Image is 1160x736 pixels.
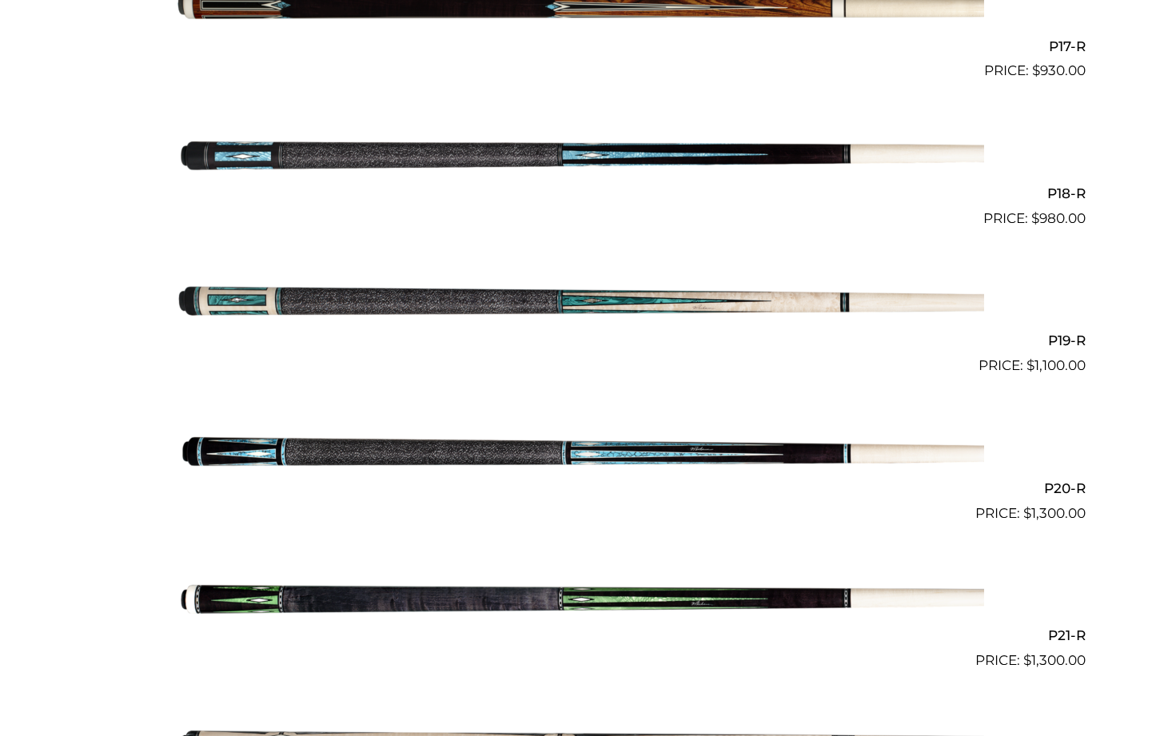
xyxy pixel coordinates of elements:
[1023,505,1031,521] span: $
[1023,505,1086,521] bdi: 1,300.00
[75,383,1086,523] a: P20-R $1,300.00
[1032,62,1040,78] span: $
[177,531,984,665] img: P21-R
[75,621,1086,650] h2: P21-R
[1023,652,1086,668] bdi: 1,300.00
[177,88,984,222] img: P18-R
[75,326,1086,356] h2: P19-R
[1031,210,1039,226] span: $
[75,473,1086,503] h2: P20-R
[1023,652,1031,668] span: $
[75,88,1086,229] a: P18-R $980.00
[1032,62,1086,78] bdi: 930.00
[1026,357,1034,373] span: $
[75,31,1086,61] h2: P17-R
[1031,210,1086,226] bdi: 980.00
[75,531,1086,671] a: P21-R $1,300.00
[75,236,1086,376] a: P19-R $1,100.00
[177,236,984,370] img: P19-R
[75,178,1086,208] h2: P18-R
[177,383,984,517] img: P20-R
[1026,357,1086,373] bdi: 1,100.00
